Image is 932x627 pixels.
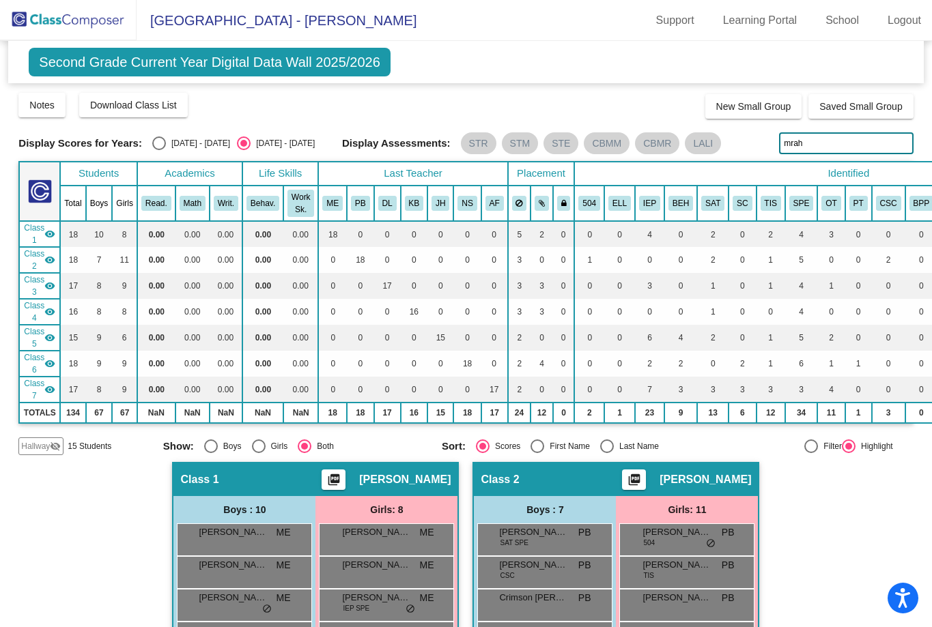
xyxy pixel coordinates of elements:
[453,299,481,325] td: 0
[481,221,508,247] td: 0
[574,351,604,377] td: 0
[757,221,785,247] td: 2
[604,186,635,221] th: English Language Learner
[779,132,914,154] input: Search...
[401,299,428,325] td: 16
[242,325,283,351] td: 0.00
[44,254,55,265] mat-icon: visibility
[729,273,756,299] td: 0
[531,221,553,247] td: 2
[283,299,318,325] td: 0.00
[86,273,113,299] td: 8
[604,325,635,351] td: 0
[705,94,802,119] button: New Small Group
[318,273,347,299] td: 0
[24,325,44,350] span: Class 5
[318,247,347,273] td: 0
[622,469,646,490] button: Print Students Details
[845,325,872,351] td: 0
[761,196,781,211] button: TIS
[60,273,85,299] td: 17
[210,325,242,351] td: 0.00
[322,196,343,211] button: ME
[86,299,113,325] td: 8
[175,221,210,247] td: 0.00
[318,299,347,325] td: 0
[757,299,785,325] td: 0
[697,221,729,247] td: 2
[251,137,315,149] div: [DATE] - [DATE]
[210,299,242,325] td: 0.00
[374,351,401,377] td: 0
[664,186,697,221] th: Behavior
[817,221,845,247] td: 3
[86,325,113,351] td: 9
[86,221,113,247] td: 10
[481,325,508,351] td: 0
[604,221,635,247] td: 0
[872,221,905,247] td: 0
[137,299,175,325] td: 0.00
[697,325,729,351] td: 2
[374,299,401,325] td: 0
[872,273,905,299] td: 0
[574,299,604,325] td: 0
[19,351,60,377] td: Natalie Simich - No Class Name
[318,325,347,351] td: 0
[716,101,791,112] span: New Small Group
[553,351,575,377] td: 0
[175,325,210,351] td: 0.00
[44,332,55,343] mat-icon: visibility
[845,186,872,221] th: Physical Therapy
[664,221,697,247] td: 0
[242,299,283,325] td: 0.00
[785,247,818,273] td: 5
[86,247,113,273] td: 7
[24,248,44,272] span: Class 2
[86,377,113,403] td: 8
[872,186,905,221] th: Counseling w/ Ms. Stacy
[19,221,60,247] td: Marissa Elliott - No Class Name
[401,186,428,221] th: Kamryn Bable
[553,221,575,247] td: 0
[553,325,575,351] td: 0
[508,325,531,351] td: 2
[872,325,905,351] td: 0
[789,196,814,211] button: SPE
[24,274,44,298] span: Class 3
[283,221,318,247] td: 0.00
[318,221,347,247] td: 18
[342,137,451,149] span: Display Assessments:
[401,377,428,403] td: 0
[283,351,318,377] td: 0.00
[374,247,401,273] td: 0
[574,221,604,247] td: 0
[543,132,578,154] mat-chip: STE
[137,221,175,247] td: 0.00
[785,351,818,377] td: 6
[757,186,785,221] th: Title Support
[877,10,932,31] a: Logout
[817,351,845,377] td: 1
[635,299,664,325] td: 0
[112,247,137,273] td: 11
[347,247,374,273] td: 18
[242,351,283,377] td: 0.00
[112,351,137,377] td: 9
[757,247,785,273] td: 1
[326,473,342,492] mat-icon: picture_as_pdf
[44,280,55,291] mat-icon: visibility
[175,273,210,299] td: 0.00
[635,221,664,247] td: 4
[635,132,679,154] mat-chip: CBMR
[19,247,60,273] td: Patty Boniti - No Class Name
[427,299,453,325] td: 0
[635,273,664,299] td: 3
[574,186,604,221] th: 504 Plan
[374,325,401,351] td: 0
[819,101,902,112] span: Saved Small Group
[432,196,449,211] button: JH
[246,196,279,211] button: Behav.
[427,377,453,403] td: 0
[112,299,137,325] td: 8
